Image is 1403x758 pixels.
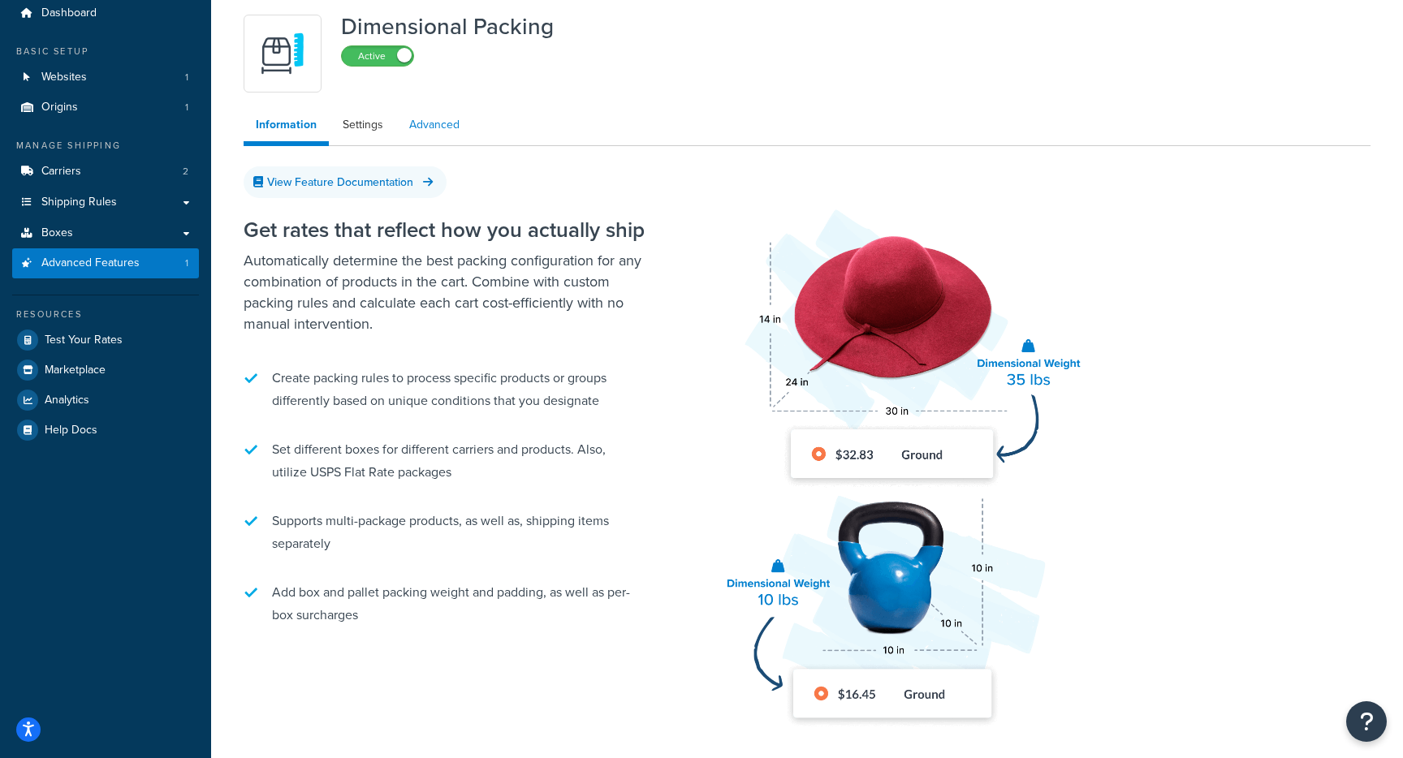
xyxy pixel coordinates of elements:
a: Advanced Features1 [12,248,199,278]
span: Carriers [41,165,81,179]
a: Settings [330,109,395,141]
span: Boxes [41,226,73,240]
li: Supports multi-package products, as well as, shipping items separately [244,502,650,563]
a: Help Docs [12,416,199,445]
span: Marketplace [45,364,106,377]
h1: Dimensional Packing [341,15,554,39]
span: 1 [185,256,188,270]
span: Shipping Rules [41,196,117,209]
h2: Get rates that reflect how you actually ship [244,218,650,242]
li: Advanced Features [12,248,199,278]
span: 1 [185,101,188,114]
div: Manage Shipping [12,139,199,153]
label: Active [342,46,413,66]
span: Help Docs [45,424,97,437]
li: Carriers [12,157,199,187]
a: Carriers2 [12,157,199,187]
a: View Feature Documentation [244,166,447,198]
img: DTVBYsAAAAAASUVORK5CYII= [254,25,311,82]
span: Advanced Features [41,256,140,270]
a: Boxes [12,218,199,248]
a: Marketplace [12,355,199,385]
span: Origins [41,101,78,114]
div: Resources [12,308,199,321]
a: Analytics [12,385,199,415]
button: Open Resource Center [1346,701,1387,742]
span: Analytics [45,394,89,407]
li: Websites [12,62,199,93]
a: Advanced [397,109,472,141]
li: Set different boxes for different carriers and products. Also, utilize USPS Flat Rate packages [244,430,650,492]
a: Information [244,109,329,146]
a: Websites1 [12,62,199,93]
div: Basic Setup [12,45,199,58]
span: 2 [183,165,188,179]
span: Websites [41,71,87,84]
span: 1 [185,71,188,84]
li: Add box and pallet packing weight and padding, as well as per-box surcharges [244,573,650,635]
a: Test Your Rates [12,325,199,355]
a: Origins1 [12,93,199,123]
p: Automatically determine the best packing configuration for any combination of products in the car... [244,250,650,334]
li: Origins [12,93,199,123]
span: Dashboard [41,6,97,20]
li: Create packing rules to process specific products or groups differently based on unique condition... [244,359,650,420]
span: Test Your Rates [45,334,123,347]
a: Shipping Rules [12,187,199,217]
img: Dimensional Shipping [698,170,1088,754]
